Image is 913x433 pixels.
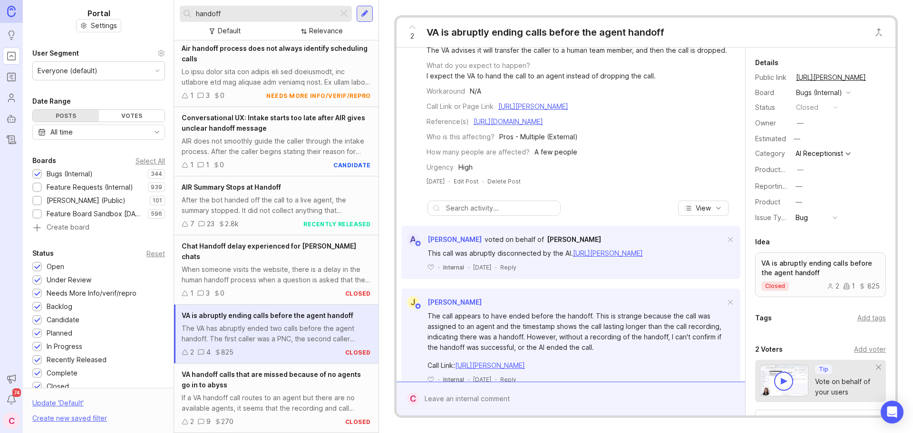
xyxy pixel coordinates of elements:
[47,341,82,352] div: In Progress
[797,118,804,128] div: —
[47,261,64,272] div: Open
[50,127,73,137] div: All time
[32,48,79,59] div: User Segment
[427,132,495,142] div: Who is this affecting?
[474,117,543,125] a: [URL][DOMAIN_NAME]
[455,361,525,369] a: [URL][PERSON_NAME]
[32,155,56,166] div: Boards
[755,57,778,68] div: Details
[345,289,371,298] div: closed
[401,233,482,246] a: A[PERSON_NAME]
[791,133,803,145] div: —
[755,87,788,98] div: Board
[149,128,165,136] svg: toggle icon
[482,177,484,185] div: ·
[3,27,20,44] a: Ideas
[755,312,772,324] div: Tags
[761,259,880,278] p: VA is abruptly ending calls before the agent handoff
[220,90,224,101] div: 0
[182,195,371,216] div: After the bot handed off the call to a live agent, the summary stopped. It did not collect anythi...
[182,242,356,260] span: Chat Handoff delay experienced for [PERSON_NAME] chats
[3,89,20,106] a: Users
[190,416,194,427] div: 2
[32,413,107,423] div: Create new saved filter
[468,375,469,384] div: ·
[266,92,371,100] div: needs more info/verif/repro
[220,160,224,170] div: 0
[414,303,421,310] img: member badge
[174,235,379,305] a: Chat Handoff delay experienced for [PERSON_NAME] chatsWhen someone visits the website, there is a...
[91,21,117,30] span: Settings
[427,71,656,81] div: I expect the VA to hand the call to an agent instead of dropping the call.
[755,198,780,206] label: Product
[796,181,802,192] div: —
[547,234,601,245] a: [PERSON_NAME]
[32,96,71,107] div: Date Range
[87,8,110,19] h1: Portal
[174,38,379,107] a: Air handoff process does not always identify scheduling callsLo ipsu dolor sita con adipis eli se...
[153,197,162,204] p: 101
[3,370,20,387] button: Announcements
[573,249,643,257] a: [URL][PERSON_NAME]
[797,164,804,175] div: —
[76,19,121,32] a: Settings
[3,131,20,148] a: Changelog
[755,72,788,83] div: Public link
[174,364,379,433] a: VA handoff calls that are missed because of no agents go in to abyssIf a VA handoff call routes t...
[427,60,530,71] div: What do you expect to happen?
[793,71,869,84] a: [URL][PERSON_NAME]
[218,26,241,36] div: Default
[309,26,343,36] div: Relevance
[33,110,99,122] div: Posts
[534,147,577,157] div: A few people
[755,148,788,159] div: Category
[427,116,469,127] div: Reference(s)
[221,416,233,427] div: 270
[206,288,210,298] div: 3
[438,263,439,271] div: ·
[47,355,107,365] div: Recently Released
[454,177,478,185] div: Edit Post
[174,305,379,364] a: VA is abruptly ending calls before the agent handoffThe VA has abruptly ended two calls before th...
[221,347,233,357] div: 825
[182,311,353,319] span: VA is abruptly ending calls before the agent handoff
[182,67,371,87] div: Lo ipsu dolor sita con adipis eli sed doeiusmodt, inc utlabore etd mag aliquae adm veniamq nost. ...
[495,375,496,384] div: ·
[468,263,469,271] div: ·
[146,251,165,256] div: Reset
[410,31,414,41] span: 2
[427,86,465,96] div: Workaround
[206,347,211,357] div: 4
[47,315,79,325] div: Candidate
[448,177,450,185] div: ·
[32,248,54,259] div: Status
[3,391,20,408] button: Notifications
[815,376,876,397] div: Vote on behalf of your users
[190,347,194,357] div: 2
[487,177,521,185] div: Delete Post
[796,102,818,113] div: closed
[7,6,16,17] img: Canny Home
[857,313,886,323] div: Add tags
[755,165,806,173] label: ProductboardID
[796,212,808,223] div: Bug
[755,236,770,248] div: Idea
[473,264,491,271] time: [DATE]
[755,102,788,113] div: Status
[760,365,808,396] img: video-thumbnail-vote-d41b83416815613422e2ca741bf692cc.jpg
[427,45,727,56] div: The VA advises it will transfer the caller to a human team member, and then the call is dropped.
[827,283,839,289] div: 2
[458,162,473,173] div: High
[796,87,842,98] div: Bugs (Internal)
[427,311,725,353] div: The call appears to have ended before the handoff. This is strange because the call was assigned ...
[182,264,371,285] div: When someone visits the website, there is a delay in the human handoff process when a question is...
[427,298,482,306] span: [PERSON_NAME]
[99,110,165,122] div: Votes
[47,381,69,392] div: Closed
[225,219,239,229] div: 2.8k
[3,412,20,429] div: C
[427,162,454,173] div: Urgency
[136,158,165,164] div: Select All
[174,176,379,235] a: AIR Summary Stops at HandoffAfter the bot handed off the call to a live agent, the summary stoppe...
[190,160,194,170] div: 1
